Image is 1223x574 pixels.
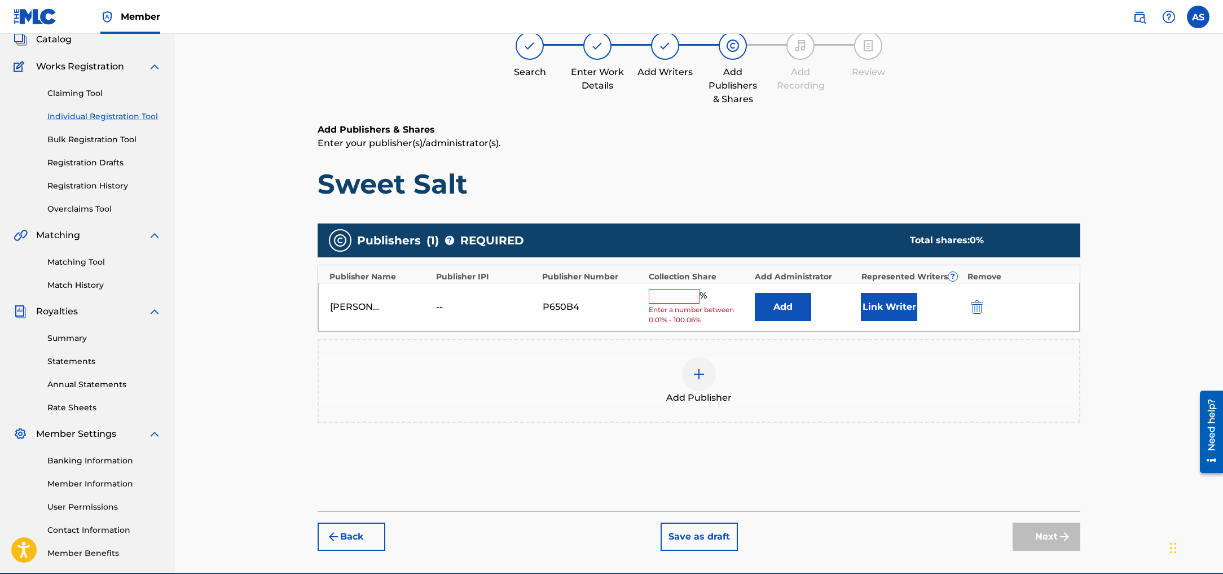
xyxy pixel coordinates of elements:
img: expand [148,305,161,318]
iframe: Resource Center [1191,386,1223,477]
div: Help [1158,6,1180,28]
div: Enter Work Details [569,65,626,93]
img: Matching [14,229,28,242]
div: Add Writers [637,65,693,79]
span: Member [121,10,160,23]
span: Catalog [36,33,72,46]
a: Individual Registration Tool [47,111,161,122]
span: Matching [36,229,80,242]
a: CatalogCatalog [14,33,72,46]
a: Registration Drafts [47,157,161,169]
a: Member Information [47,478,161,490]
img: 12a2ab48e56ec057fbd8.svg [971,300,983,314]
img: step indicator icon for Review [861,39,875,52]
div: Represented Writers [861,271,962,283]
img: Royalties [14,305,27,318]
img: help [1162,10,1176,24]
span: ? [445,236,454,245]
span: REQUIRED [460,232,524,249]
img: step indicator icon for Add Writers [658,39,672,52]
img: Member Settings [14,427,27,441]
a: Summary [47,332,161,344]
div: Search [501,65,558,79]
div: Drag [1170,531,1177,565]
a: Banking Information [47,455,161,467]
a: Public Search [1128,6,1151,28]
a: User Permissions [47,501,161,513]
div: Collection Share [649,271,750,283]
a: Match History [47,279,161,291]
span: Works Registration [36,60,124,73]
div: Total shares: [910,234,1058,247]
span: 0 % [970,235,984,246]
h1: Sweet Salt [318,167,1080,201]
a: Member Benefits [47,547,161,559]
iframe: Chat Widget [1167,520,1223,574]
span: Add Publisher [666,391,732,405]
div: Remove [967,271,1068,283]
button: Save as draft [661,523,738,551]
a: Registration History [47,180,161,192]
img: step indicator icon for Search [523,39,536,52]
a: Bulk Registration Tool [47,134,161,146]
h6: Add Publishers & Shares [318,123,1080,137]
span: Member Settings [36,427,116,441]
div: Publisher IPI [436,271,537,283]
img: expand [148,60,161,73]
div: Add Recording [772,65,829,93]
span: Royalties [36,305,78,318]
img: publishers [333,234,347,247]
a: Rate Sheets [47,402,161,414]
button: Back [318,523,385,551]
div: Add Publishers & Shares [705,65,761,106]
a: Annual Statements [47,379,161,391]
img: Works Registration [14,60,28,73]
img: Top Rightsholder [100,10,114,24]
span: Publishers [357,232,421,249]
button: Add [755,293,811,321]
div: Add Administrator [755,271,856,283]
span: ( 1 ) [426,232,439,249]
img: step indicator icon for Add Recording [794,39,807,52]
a: Claiming Tool [47,87,161,99]
span: ? [948,272,957,281]
div: Review [840,65,896,79]
a: Contact Information [47,524,161,536]
img: expand [148,229,161,242]
img: step indicator icon for Add Publishers & Shares [726,39,740,52]
div: Publisher Number [542,271,643,283]
a: Statements [47,356,161,367]
span: Enter a number between 0.01% - 100.06% [649,305,749,325]
img: MLC Logo [14,8,57,25]
p: Enter your publisher(s)/administrator(s). [318,137,1080,150]
span: % [700,289,710,304]
div: Publisher Name [329,271,430,283]
img: expand [148,427,161,441]
a: Matching Tool [47,256,161,268]
a: Overclaims Tool [47,203,161,215]
button: Link Writer [861,293,917,321]
img: add [692,367,706,381]
img: search [1133,10,1146,24]
img: Catalog [14,33,27,46]
div: User Menu [1187,6,1209,28]
img: step indicator icon for Enter Work Details [591,39,604,52]
img: 7ee5dd4eb1f8a8e3ef2f.svg [327,530,340,544]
